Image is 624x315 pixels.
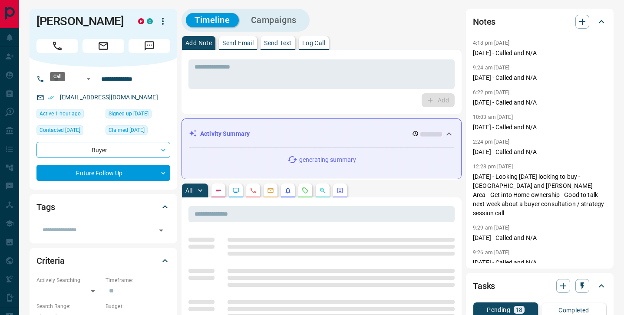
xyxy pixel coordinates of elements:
span: Signed up [DATE] [109,109,149,118]
svg: Emails [267,187,274,194]
p: 10:03 am [DATE] [473,114,513,120]
svg: Requests [302,187,309,194]
span: Message [129,39,170,53]
div: Fri Sep 12 2025 [36,109,101,121]
button: Timeline [186,13,239,27]
p: Search Range: [36,302,101,310]
div: Tue Mar 22 2022 [106,125,170,138]
p: Add Note [185,40,212,46]
p: Actively Searching: [36,276,101,284]
p: [DATE] - Called and N/A [473,148,607,157]
p: Log Call [302,40,325,46]
svg: Notes [215,187,222,194]
svg: Email Verified [48,95,54,101]
div: Mon Dec 24 2018 [106,109,170,121]
span: Call [36,39,78,53]
p: [DATE] - Looking [DATE] looking to buy - [GEOGRAPHIC_DATA] and [PERSON_NAME] Area - Get into Home... [473,172,607,218]
svg: Opportunities [319,187,326,194]
div: Future Follow Up [36,165,170,181]
p: 9:26 am [DATE] [473,249,510,256]
svg: Agent Actions [337,187,343,194]
p: 12:28 pm [DATE] [473,164,513,170]
button: Open [83,74,94,84]
span: Active 1 hour ago [40,109,81,118]
span: Contacted [DATE] [40,126,80,135]
h2: Notes [473,15,495,29]
div: Notes [473,11,607,32]
p: 18 [515,307,523,313]
p: Timeframe: [106,276,170,284]
div: Call [50,72,65,81]
div: Fri Aug 08 2025 [36,125,101,138]
div: condos.ca [147,18,153,24]
p: 9:24 am [DATE] [473,65,510,71]
p: All [185,187,192,194]
svg: Calls [250,187,257,194]
p: 6:22 pm [DATE] [473,89,510,95]
button: Open [155,224,167,236]
div: Tasks [473,276,607,296]
p: 2:24 pm [DATE] [473,139,510,145]
p: [DATE] - Called and N/A [473,258,607,267]
svg: Listing Alerts [284,187,291,194]
p: [DATE] - Called and N/A [473,98,607,107]
div: Buyer [36,142,170,158]
p: 4:18 pm [DATE] [473,40,510,46]
h2: Criteria [36,254,65,268]
div: Activity Summary [189,126,454,142]
p: [DATE] - Called and N/A [473,233,607,243]
div: property.ca [138,18,144,24]
span: Claimed [DATE] [109,126,145,135]
p: Activity Summary [200,129,250,138]
p: [DATE] - Called and N/A [473,73,607,82]
p: Budget: [106,302,170,310]
h2: Tasks [473,279,495,293]
p: [DATE] - Called and N/A [473,49,607,58]
p: Pending [487,307,510,313]
p: Completed [558,307,589,313]
div: Tags [36,197,170,217]
p: Send Text [264,40,292,46]
p: 9:29 am [DATE] [473,225,510,231]
div: Criteria [36,250,170,271]
svg: Lead Browsing Activity [232,187,239,194]
h2: Tags [36,200,55,214]
p: Send Email [222,40,254,46]
p: [DATE] - Called and N/A [473,123,607,132]
p: generating summary [299,155,356,164]
a: [EMAIL_ADDRESS][DOMAIN_NAME] [60,94,158,101]
span: Email [83,39,124,53]
h1: [PERSON_NAME] [36,14,125,28]
button: Campaigns [242,13,305,27]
